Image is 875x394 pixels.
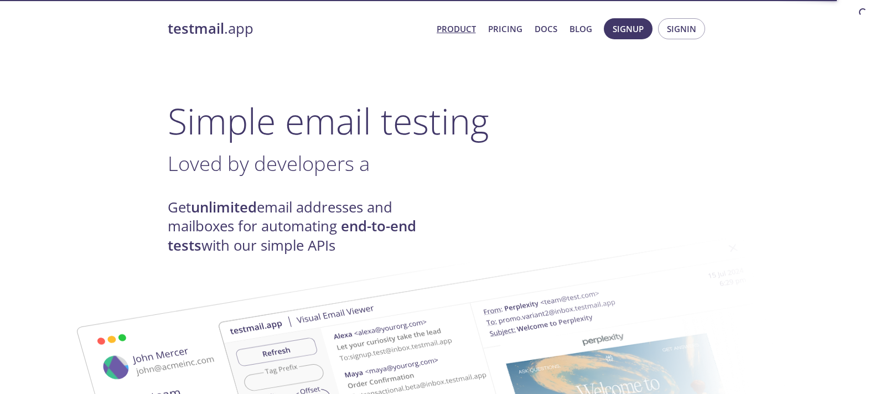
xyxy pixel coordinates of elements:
a: Product [437,22,476,36]
span: Loved by developers a [168,149,370,177]
strong: unlimited [191,198,257,217]
strong: testmail [168,19,224,38]
a: Pricing [488,22,522,36]
span: Signup [613,22,644,36]
h1: Simple email testing [168,100,708,142]
a: Blog [569,22,592,36]
a: testmail.app [168,19,428,38]
a: Docs [535,22,557,36]
h4: Get email addresses and mailboxes for automating with our simple APIs [168,198,438,255]
strong: end-to-end tests [168,216,416,255]
span: Signin [667,22,696,36]
button: Signin [658,18,705,39]
button: Signup [604,18,653,39]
